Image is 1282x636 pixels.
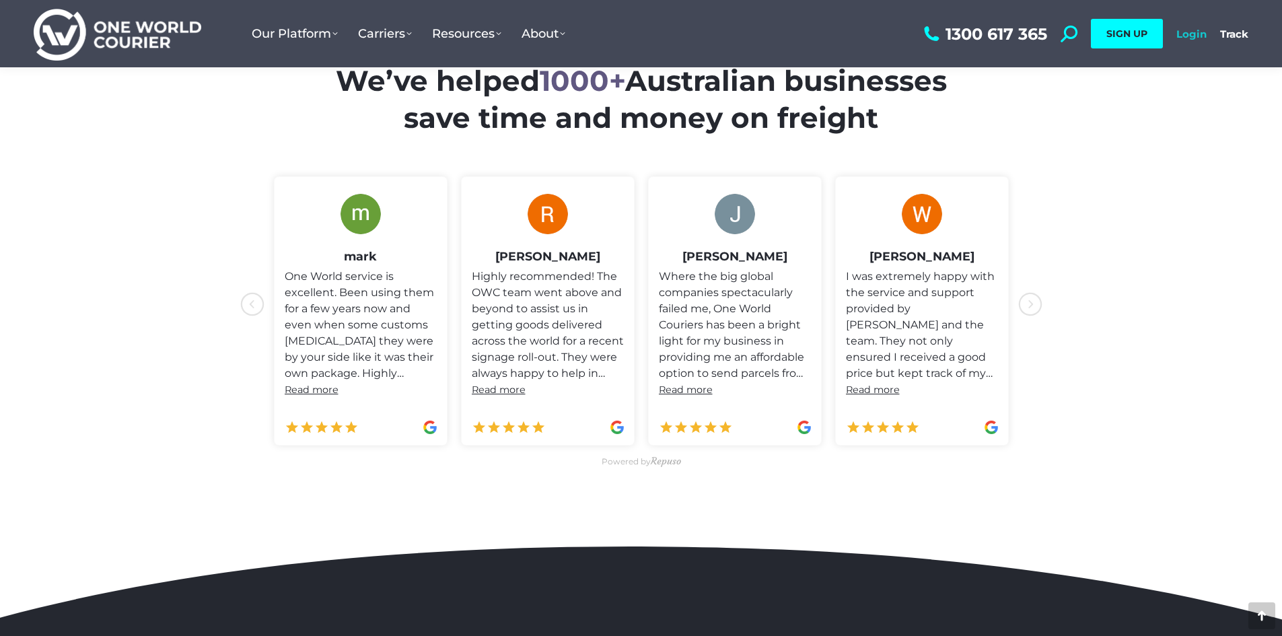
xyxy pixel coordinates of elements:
a: About [511,13,575,55]
a: Login [1176,28,1207,40]
a: Resources [422,13,511,55]
a: Track [1220,28,1248,40]
span: About [522,26,565,41]
span: SIGN UP [1106,28,1147,40]
a: Carriers [348,13,422,55]
a: SIGN UP [1091,19,1163,48]
a: Our Platform [242,13,348,55]
h2: We’ve helped Australian businesses save time and money on freight [306,63,976,136]
span: 1000+ [540,63,625,98]
img: One World Courier [34,7,201,61]
span: Resources [432,26,501,41]
span: Our Platform [252,26,338,41]
span: Carriers [358,26,412,41]
a: 1300 617 365 [921,26,1047,42]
